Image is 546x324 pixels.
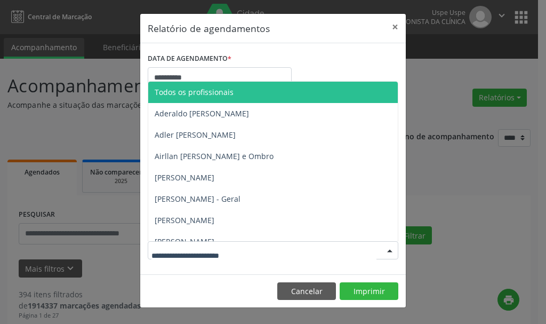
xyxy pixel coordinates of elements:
span: Airllan [PERSON_NAME] e Ombro [155,151,274,161]
span: [PERSON_NAME] [155,215,214,225]
label: DATA DE AGENDAMENTO [148,51,231,67]
button: Close [384,14,406,40]
span: Aderaldo [PERSON_NAME] [155,108,249,118]
button: Imprimir [340,282,398,301]
span: [PERSON_NAME] [155,172,214,183]
button: Cancelar [277,282,336,301]
span: [PERSON_NAME] [155,236,214,247]
h5: Relatório de agendamentos [148,21,270,35]
span: [PERSON_NAME] - Geral [155,194,240,204]
span: Todos os profissionais [155,87,234,97]
span: Adler [PERSON_NAME] [155,130,236,140]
